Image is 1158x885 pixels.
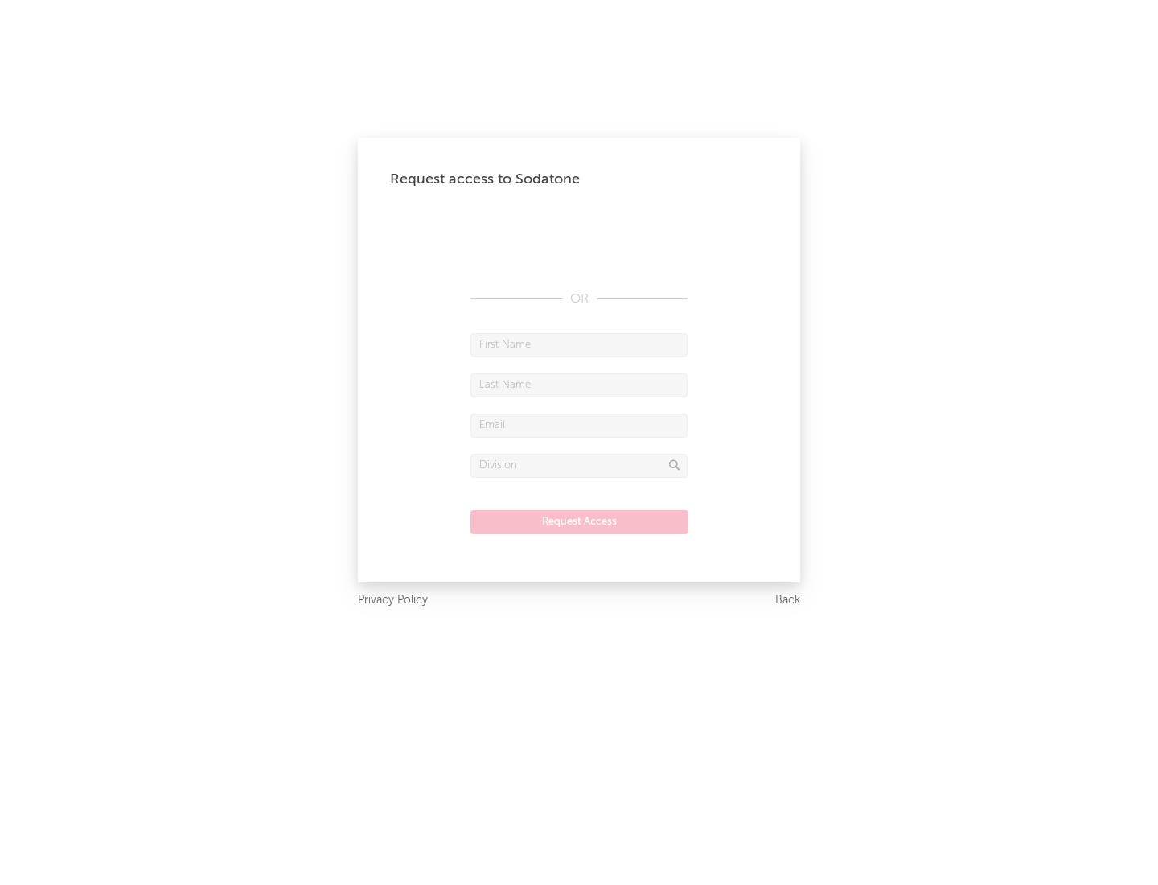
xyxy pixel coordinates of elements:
input: Division [470,454,688,478]
input: Last Name [470,373,688,397]
input: First Name [470,333,688,357]
div: OR [470,290,688,309]
div: Request access to Sodatone [390,170,768,189]
a: Back [775,591,800,611]
a: Privacy Policy [358,591,428,611]
input: Email [470,414,688,438]
button: Request Access [470,510,688,534]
